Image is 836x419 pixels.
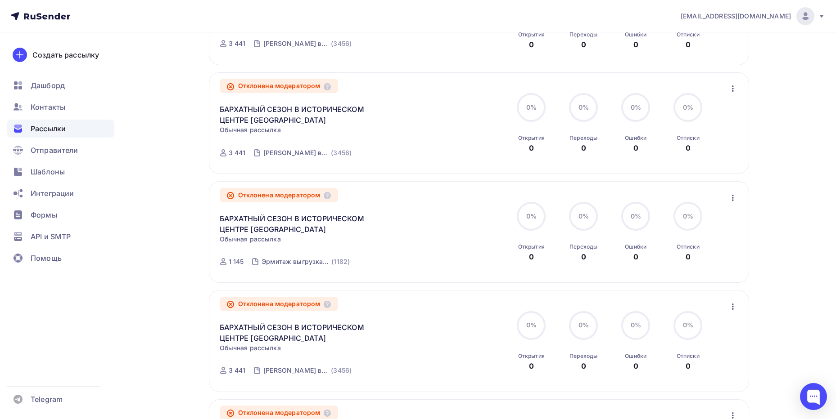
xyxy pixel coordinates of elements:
span: Формы [31,209,57,220]
span: 0% [578,321,589,329]
span: 0% [631,103,641,111]
div: 0 [581,39,586,50]
div: 0 [529,143,534,153]
div: Отписки [677,31,700,38]
div: 0 [633,361,638,371]
div: Открытия [518,134,545,142]
a: Эрмитаж выгрузка из TL физ.лица Бархатный сезон (1182) [261,254,351,269]
div: Переходы [569,31,597,38]
div: Открытия [518,352,545,360]
span: Дашборд [31,80,65,91]
span: 0% [683,321,693,329]
div: Отклонена модератором [220,188,339,202]
span: Отправители [31,145,78,156]
a: [PERSON_NAME] выгрузка из TL физ.лица Бархатный сезон (3456) [262,363,352,378]
div: Ошибки [625,134,646,142]
span: [EMAIL_ADDRESS][DOMAIN_NAME] [681,12,791,21]
div: Отклонена модератором [220,297,339,311]
span: 0% [683,103,693,111]
span: Обычная рассылка [220,125,281,134]
span: 0% [526,321,537,329]
a: Контакты [7,98,114,116]
div: Открытия [518,243,545,250]
a: [EMAIL_ADDRESS][DOMAIN_NAME] [681,7,825,25]
div: Отписки [677,352,700,360]
div: 0 [529,361,534,371]
div: 0 [686,251,691,262]
span: Telegram [31,394,63,405]
div: 0 [529,39,534,50]
a: БАРХАТНЫЙ СЕЗОН В ИСТОРИЧЕСКОМ ЦЕНТРЕ [GEOGRAPHIC_DATA] [220,213,374,235]
a: [PERSON_NAME] выгрузка из TL физ.лица Бархатный сезон (3456) [262,146,352,160]
div: Переходы [569,243,597,250]
span: 0% [683,212,693,220]
a: Шаблоны [7,163,114,181]
div: Открытия [518,31,545,38]
div: Ошибки [625,243,646,250]
div: Ошибки [625,352,646,360]
div: 0 [686,143,691,153]
div: 3 441 [229,39,246,48]
div: 0 [633,251,638,262]
div: 0 [686,39,691,50]
div: 0 [529,251,534,262]
span: 0% [526,103,537,111]
div: Отписки [677,243,700,250]
div: (3456) [331,39,352,48]
div: (1182) [331,257,350,266]
div: 3 441 [229,148,246,157]
span: 0% [631,321,641,329]
a: [PERSON_NAME] выгрузка из TL физ.лица Бархатный сезон (3456) [262,36,352,51]
div: Эрмитаж выгрузка из TL физ.лица Бархатный сезон [262,257,330,266]
div: Создать рассылку [32,49,99,60]
span: Обычная рассылка [220,343,281,352]
div: Переходы [569,352,597,360]
a: Отправители [7,141,114,159]
span: Рассылки [31,123,66,134]
span: Помощь [31,253,62,263]
div: 3 441 [229,366,246,375]
span: Контакты [31,102,65,112]
div: [PERSON_NAME] выгрузка из TL физ.лица Бархатный сезон [263,148,329,157]
div: Ошибки [625,31,646,38]
div: Отклонена модератором [220,79,339,93]
div: (3456) [331,366,352,375]
div: Переходы [569,134,597,142]
div: (3456) [331,148,352,157]
div: Отписки [677,134,700,142]
span: 0% [578,103,589,111]
span: 0% [578,212,589,220]
div: [PERSON_NAME] выгрузка из TL физ.лица Бархатный сезон [263,366,329,375]
div: [PERSON_NAME] выгрузка из TL физ.лица Бархатный сезон [263,39,329,48]
span: Обычная рассылка [220,235,281,244]
div: 1 145 [229,257,244,266]
a: Формы [7,206,114,224]
a: Рассылки [7,120,114,138]
div: 0 [581,143,586,153]
a: Дашборд [7,76,114,94]
div: 0 [686,361,691,371]
div: 0 [633,39,638,50]
div: 0 [581,251,586,262]
span: 0% [631,212,641,220]
div: 0 [633,143,638,153]
a: БАРХАТНЫЙ СЕЗОН В ИСТОРИЧЕСКОМ ЦЕНТРЕ [GEOGRAPHIC_DATA] [220,322,374,343]
span: Интеграции [31,188,74,199]
span: 0% [526,212,537,220]
div: 0 [581,361,586,371]
span: API и SMTP [31,231,71,242]
a: БАРХАТНЫЙ СЕЗОН В ИСТОРИЧЕСКОМ ЦЕНТРЕ [GEOGRAPHIC_DATA] [220,104,374,125]
span: Шаблоны [31,166,65,177]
